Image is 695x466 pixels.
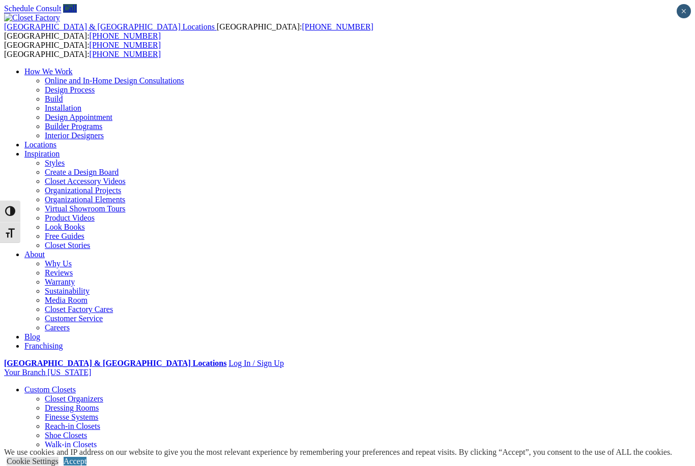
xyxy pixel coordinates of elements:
a: Styles [45,159,65,167]
a: Why Us [45,259,72,268]
span: [GEOGRAPHIC_DATA]: [GEOGRAPHIC_DATA]: [4,41,161,58]
a: Cookie Settings [7,457,59,465]
a: Look Books [45,223,85,231]
a: Call [63,4,77,13]
a: Create a Design Board [45,168,119,176]
a: [PHONE_NUMBER] [90,41,161,49]
a: Virtual Showroom Tours [45,204,126,213]
a: Reach-in Closets [45,422,100,430]
a: [GEOGRAPHIC_DATA] & [GEOGRAPHIC_DATA] Locations [4,359,226,367]
a: Closet Stories [45,241,90,250]
a: Free Guides [45,232,84,240]
a: Inspiration [24,149,60,158]
a: [GEOGRAPHIC_DATA] & [GEOGRAPHIC_DATA] Locations [4,22,217,31]
a: Warranty [45,277,75,286]
a: Log In / Sign Up [228,359,283,367]
div: We use cookies and IP address on our website to give you the most relevant experience by remember... [4,448,672,457]
a: Closet Organizers [45,394,103,403]
a: Organizational Projects [45,186,121,195]
a: Locations [24,140,56,149]
a: Interior Designers [45,131,104,140]
a: Product Videos [45,213,95,222]
a: Schedule Consult [4,4,61,13]
a: [PHONE_NUMBER] [302,22,373,31]
a: Design Process [45,85,95,94]
a: Closet Accessory Videos [45,177,126,185]
a: Design Appointment [45,113,112,121]
a: Walk-in Closets [45,440,97,449]
a: Media Room [45,296,88,304]
a: Your Branch [US_STATE] [4,368,91,377]
a: Blog [24,332,40,341]
button: Close [677,4,691,18]
a: Customer Service [45,314,103,323]
a: About [24,250,45,259]
a: Careers [45,323,70,332]
a: Online and In-Home Design Consultations [45,76,184,85]
a: Sustainability [45,287,90,295]
img: Closet Factory [4,13,60,22]
a: Organizational Elements [45,195,125,204]
a: Closet Factory Cares [45,305,113,314]
a: Accept [64,457,86,465]
a: Reviews [45,268,73,277]
a: Dressing Rooms [45,403,99,412]
a: Builder Programs [45,122,102,131]
span: [GEOGRAPHIC_DATA]: [GEOGRAPHIC_DATA]: [4,22,373,40]
a: [PHONE_NUMBER] [90,50,161,58]
a: [PHONE_NUMBER] [90,32,161,40]
a: How We Work [24,67,73,76]
a: Shoe Closets [45,431,87,440]
span: [GEOGRAPHIC_DATA] & [GEOGRAPHIC_DATA] Locations [4,22,215,31]
span: [US_STATE] [47,368,91,377]
a: Installation [45,104,81,112]
a: Franchising [24,341,63,350]
a: Custom Closets [24,385,76,394]
a: Build [45,95,63,103]
span: Your Branch [4,368,45,377]
a: Finesse Systems [45,413,98,421]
